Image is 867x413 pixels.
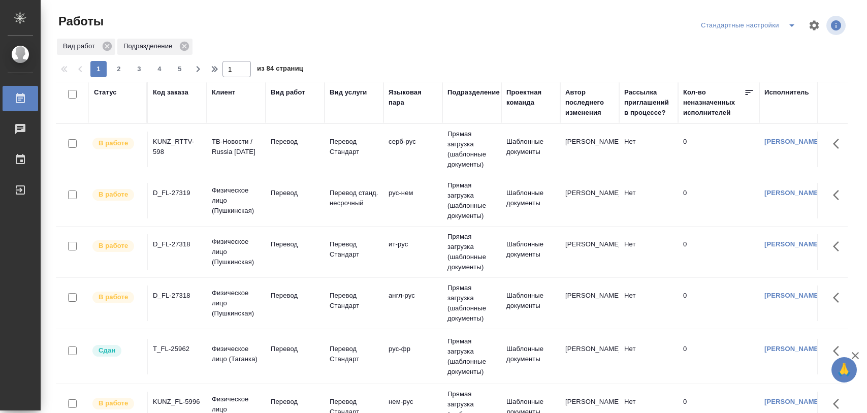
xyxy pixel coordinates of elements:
[827,339,851,363] button: Здесь прячутся важные кнопки
[91,397,142,410] div: Исполнитель выполняет работу
[764,189,821,197] a: [PERSON_NAME]
[172,61,188,77] button: 5
[91,291,142,304] div: Исполнитель выполняет работу
[91,239,142,253] div: Исполнитель выполняет работу
[501,234,560,270] td: Шаблонные документы
[91,344,142,358] div: Менеджер проверил работу исполнителя, передает ее на следующий этап
[131,64,147,74] span: 3
[271,239,319,249] p: Перевод
[91,137,142,150] div: Исполнитель выполняет работу
[383,285,442,321] td: англ-рус
[212,288,261,319] p: Физическое лицо (Пушкинская)
[836,359,853,380] span: 🙏
[683,87,744,118] div: Кол-во неназначенных исполнителей
[212,344,261,364] p: Физическое лицо (Таганка)
[99,398,128,408] p: В работе
[826,16,848,35] span: Посмотреть информацию
[442,331,501,382] td: Прямая загрузка (шаблонные документы)
[212,137,261,157] p: ТВ-Новости / Russia [DATE]
[153,239,202,249] div: D_FL-27318
[447,87,500,98] div: Подразделение
[99,138,128,148] p: В работе
[99,292,128,302] p: В работе
[802,13,826,38] span: Настроить таблицу
[619,339,678,374] td: Нет
[678,183,759,218] td: 0
[383,234,442,270] td: ит-рус
[442,227,501,277] td: Прямая загрузка (шаблонные документы)
[271,344,319,354] p: Перевод
[764,138,821,145] a: [PERSON_NAME]
[827,285,851,310] button: Здесь прячутся важные кнопки
[212,237,261,267] p: Физическое лицо (Пушкинская)
[678,234,759,270] td: 0
[565,87,614,118] div: Автор последнего изменения
[560,234,619,270] td: [PERSON_NAME]
[827,234,851,259] button: Здесь прячутся важные кнопки
[501,285,560,321] td: Шаблонные документы
[383,183,442,218] td: рус-нем
[698,17,802,34] div: split button
[560,183,619,218] td: [PERSON_NAME]
[506,87,555,108] div: Проектная команда
[560,285,619,321] td: [PERSON_NAME]
[383,132,442,167] td: серб-рус
[56,13,104,29] span: Работы
[330,239,378,260] p: Перевод Стандарт
[764,240,821,248] a: [PERSON_NAME]
[560,339,619,374] td: [PERSON_NAME]
[442,175,501,226] td: Прямая загрузка (шаблонные документы)
[678,339,759,374] td: 0
[172,64,188,74] span: 5
[678,285,759,321] td: 0
[94,87,117,98] div: Статус
[153,397,202,407] div: KUNZ_FL-5996
[151,64,168,74] span: 4
[212,185,261,216] p: Физическое лицо (Пушкинская)
[212,87,235,98] div: Клиент
[624,87,673,118] div: Рассылка приглашений в процессе?
[389,87,437,108] div: Языковая пара
[99,345,115,356] p: Сдан
[330,291,378,311] p: Перевод Стандарт
[99,241,128,251] p: В работе
[678,132,759,167] td: 0
[619,285,678,321] td: Нет
[764,345,821,353] a: [PERSON_NAME]
[153,344,202,354] div: T_FL-25962
[57,39,115,55] div: Вид работ
[271,87,305,98] div: Вид работ
[560,132,619,167] td: [PERSON_NAME]
[111,61,127,77] button: 2
[153,291,202,301] div: D_FL-27318
[153,87,188,98] div: Код заказа
[111,64,127,74] span: 2
[123,41,176,51] p: Подразделение
[151,61,168,77] button: 4
[153,137,202,157] div: KUNZ_RTTV-598
[383,339,442,374] td: рус-фр
[153,188,202,198] div: D_FL-27319
[827,132,851,156] button: Здесь прячутся важные кнопки
[827,183,851,207] button: Здесь прячутся важные кнопки
[271,137,319,147] p: Перевод
[271,397,319,407] p: Перевод
[99,189,128,200] p: В работе
[764,292,821,299] a: [PERSON_NAME]
[91,188,142,202] div: Исполнитель выполняет работу
[501,339,560,374] td: Шаблонные документы
[619,132,678,167] td: Нет
[501,183,560,218] td: Шаблонные документы
[442,278,501,329] td: Прямая загрузка (шаблонные документы)
[501,132,560,167] td: Шаблонные документы
[619,183,678,218] td: Нет
[831,357,857,383] button: 🙏
[117,39,192,55] div: Подразделение
[131,61,147,77] button: 3
[330,188,378,208] p: Перевод станд. несрочный
[619,234,678,270] td: Нет
[63,41,99,51] p: Вид работ
[330,344,378,364] p: Перевод Стандарт
[330,87,367,98] div: Вид услуги
[257,62,303,77] span: из 84 страниц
